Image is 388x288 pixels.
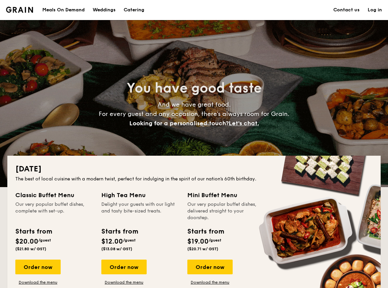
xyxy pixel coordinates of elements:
span: $19.00 [187,238,209,246]
div: Order now [101,260,147,274]
div: High Tea Menu [101,190,179,200]
a: Download the menu [15,280,61,285]
span: /guest [38,238,51,243]
span: $20.00 [15,238,38,246]
span: Let's chat. [229,120,259,127]
a: Download the menu [187,280,233,285]
a: Download the menu [101,280,147,285]
div: Our very popular buffet dishes, complete with set-up. [15,201,93,221]
div: The best of local cuisine with a modern twist, perfect for indulging in the spirit of our nation’... [15,176,373,182]
span: $12.00 [101,238,123,246]
div: Order now [187,260,233,274]
div: Order now [15,260,61,274]
div: Starts from [101,227,138,237]
span: ($21.80 w/ GST) [15,247,46,251]
div: Mini Buffet Menu [187,190,265,200]
span: And we have great food. For every guest and any occasion, there’s always room for Grain. [99,101,289,127]
span: ($20.71 w/ GST) [187,247,218,251]
div: Classic Buffet Menu [15,190,93,200]
span: ($13.08 w/ GST) [101,247,132,251]
span: Looking for a personalised touch? [129,120,229,127]
span: You have good taste [127,80,262,96]
h2: [DATE] [15,164,373,174]
img: Grain [6,7,33,13]
a: Logotype [6,7,33,13]
div: Starts from [15,227,52,237]
span: /guest [209,238,221,243]
div: Delight your guests with our light and tasty bite-sized treats. [101,201,179,221]
div: Our very popular buffet dishes, delivered straight to your doorstep. [187,201,265,221]
div: Starts from [187,227,224,237]
span: /guest [123,238,136,243]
